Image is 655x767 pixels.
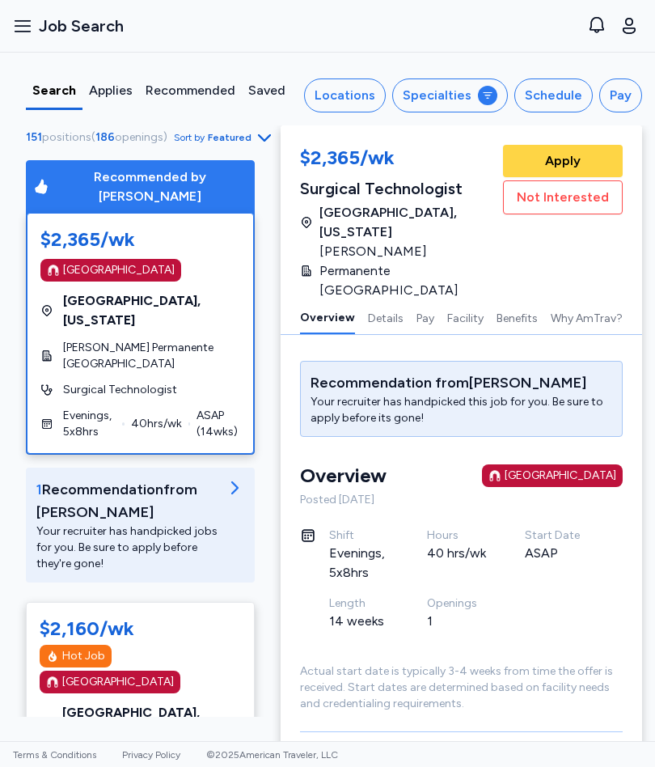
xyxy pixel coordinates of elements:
[40,616,134,642] div: $2,160/wk
[26,129,174,146] div: ( )
[89,81,133,100] div: Applies
[115,130,163,144] span: openings
[196,408,240,440] span: ASAP ( 14 wks)
[497,300,538,334] button: Benefits
[13,749,96,761] a: Terms & Conditions
[36,481,42,498] span: 1
[517,188,609,207] span: Not Interested
[63,408,116,440] span: Evenings, 5x8hrs
[300,492,623,508] div: Posted [DATE]
[427,544,486,563] div: 40 hrs/wk
[122,749,180,761] a: Privacy Policy
[525,544,584,563] div: ASAP
[36,478,218,523] div: Recommendation from [PERSON_NAME]
[174,131,205,144] span: Sort by
[248,81,285,100] div: Saved
[427,595,486,612] div: Openings
[525,528,584,544] div: Start Date
[514,78,593,112] button: Schedule
[62,703,241,742] span: [GEOGRAPHIC_DATA] , [US_STATE]
[300,300,355,334] button: Overview
[63,340,240,372] span: [PERSON_NAME] Permanente [GEOGRAPHIC_DATA]
[416,300,434,334] button: Pay
[300,145,500,174] div: $2,365/wk
[392,78,508,112] button: Specialties
[311,371,612,394] div: Recommendation from [PERSON_NAME]
[329,528,388,544] div: Shift
[32,81,76,100] div: Search
[329,544,388,583] div: Evenings, 5x8hrs
[447,300,484,334] button: Facility
[545,151,581,171] span: Apply
[525,86,582,105] div: Schedule
[39,15,124,37] span: Job Search
[311,394,612,426] div: Your recruiter has handpicked this job for you. Be sure to apply before its gone!
[40,227,240,252] div: $2,365/wk
[300,177,500,200] div: Surgical Technologist
[503,145,623,177] button: Apply
[315,86,375,105] div: Locations
[95,130,115,144] span: 186
[206,749,338,761] span: © 2025 American Traveler, LLC
[63,291,240,330] span: [GEOGRAPHIC_DATA] , [US_STATE]
[329,595,388,612] div: Length
[505,468,616,484] div: [GEOGRAPHIC_DATA]
[319,203,500,242] span: [GEOGRAPHIC_DATA] , [US_STATE]
[62,674,174,690] div: [GEOGRAPHIC_DATA]
[208,131,251,144] span: Featured
[63,262,175,278] div: [GEOGRAPHIC_DATA]
[62,648,105,664] div: Hot Job
[300,663,623,712] div: Actual start date is typically 3-4 weeks from time the offer is received. Start dates are determi...
[36,523,218,572] div: Your recruiter has handpicked jobs for you. Be sure to apply before they're gone!
[319,242,490,300] span: [PERSON_NAME] Permanente [GEOGRAPHIC_DATA]
[329,612,388,631] div: 14 weeks
[368,300,404,334] button: Details
[6,8,130,44] button: Job Search
[403,86,471,105] div: Specialties
[53,167,247,206] span: Recommended by [PERSON_NAME]
[63,382,177,398] span: Surgical Technologist
[427,528,486,544] div: Hours
[300,463,387,489] div: Overview
[26,130,42,144] span: 151
[131,416,182,432] span: 40 hrs/wk
[503,180,623,214] button: Not Interested
[551,300,623,334] button: Why AmTrav?
[610,86,632,105] div: Pay
[146,81,235,100] div: Recommended
[304,78,386,112] button: Locations
[174,128,274,147] button: Sort byFeatured
[42,130,91,144] span: positions
[427,612,486,631] div: 1
[599,78,642,112] button: Pay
